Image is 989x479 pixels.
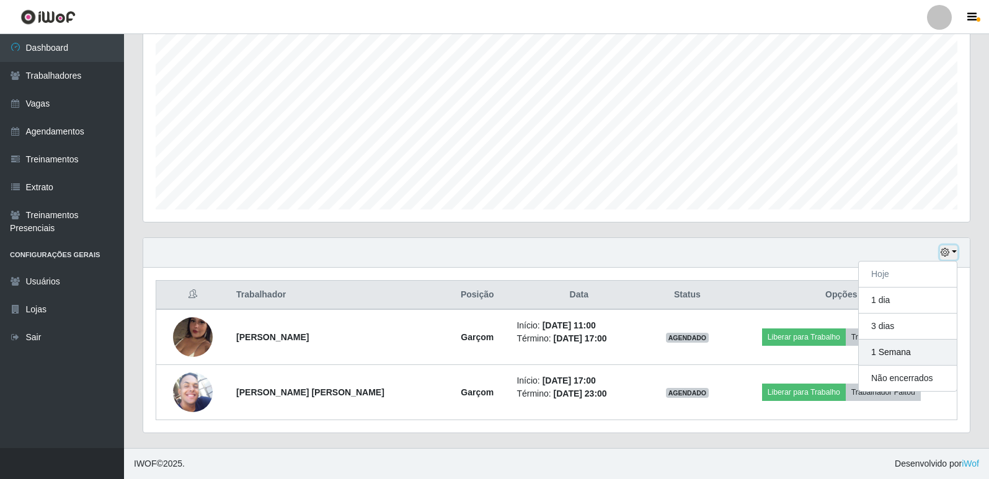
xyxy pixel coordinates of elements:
img: 1735344117516.jpeg [173,302,213,372]
strong: Garçom [461,332,494,342]
li: Término: [517,387,641,400]
strong: [PERSON_NAME] [236,332,309,342]
button: Trabalhador Faltou [846,328,921,346]
time: [DATE] 17:00 [554,333,607,343]
time: [DATE] 23:00 [554,389,607,398]
img: 1693441138055.jpeg [173,372,213,412]
strong: Garçom [461,387,494,397]
button: Não encerrados [859,366,957,391]
button: 1 Semana [859,340,957,366]
time: [DATE] 11:00 [543,320,596,330]
button: 3 dias [859,314,957,340]
img: CoreUI Logo [20,9,76,25]
th: Data [509,281,649,310]
span: IWOF [134,459,157,468]
th: Trabalhador [229,281,445,310]
li: Início: [517,374,641,387]
span: © 2025 . [134,457,185,470]
button: Trabalhador Faltou [846,384,921,401]
li: Início: [517,319,641,332]
button: 1 dia [859,288,957,314]
a: iWof [962,459,979,468]
span: AGENDADO [666,333,709,343]
span: Desenvolvido por [895,457,979,470]
li: Término: [517,332,641,345]
span: AGENDADO [666,388,709,398]
button: Liberar para Trabalho [762,328,846,346]
th: Posição [445,281,509,310]
th: Opções [726,281,957,310]
button: Hoje [859,261,957,288]
time: [DATE] 17:00 [543,376,596,385]
button: Liberar para Trabalho [762,384,846,401]
th: Status [649,281,725,310]
strong: [PERSON_NAME] [PERSON_NAME] [236,387,384,397]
